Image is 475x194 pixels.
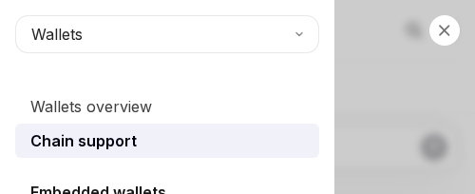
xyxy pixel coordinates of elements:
[15,124,319,158] a: Chain support
[15,89,319,124] a: Wallets overview
[30,129,137,152] div: Chain support
[15,15,319,53] button: Wallets
[31,23,83,46] span: Wallets
[30,95,152,118] div: Wallets overview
